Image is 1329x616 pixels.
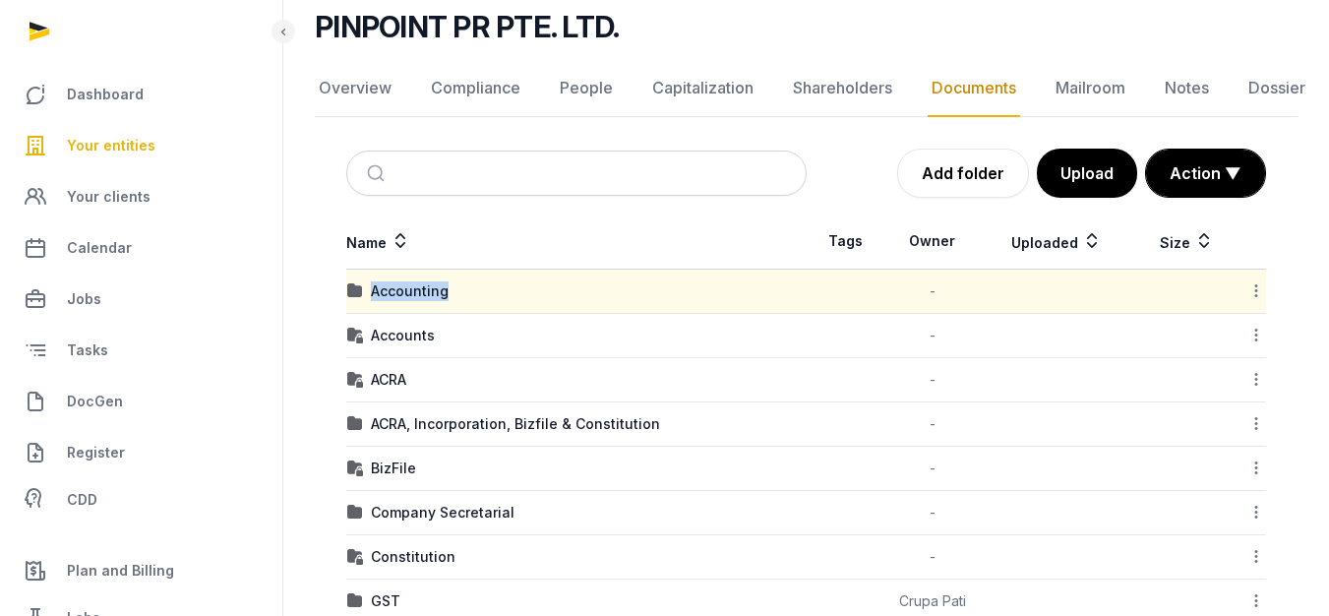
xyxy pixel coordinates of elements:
[884,447,979,491] td: -
[789,60,896,117] a: Shareholders
[884,214,979,270] th: Owner
[807,214,885,270] th: Tags
[928,60,1020,117] a: Documents
[67,559,174,583] span: Plan and Billing
[67,83,144,106] span: Dashboard
[884,402,979,447] td: -
[371,547,455,567] div: Constitution
[16,224,267,272] a: Calendar
[1037,149,1137,198] button: Upload
[371,503,514,523] div: Company Secretarial
[371,591,400,611] div: GST
[16,173,267,220] a: Your clients
[16,71,267,118] a: Dashboard
[347,328,363,343] img: folder-locked-icon.svg
[347,549,363,565] img: folder-locked-icon.svg
[67,390,123,413] span: DocGen
[315,60,1298,117] nav: Tabs
[347,461,363,476] img: folder-locked-icon.svg
[371,326,435,345] div: Accounts
[16,547,267,594] a: Plan and Billing
[371,281,449,301] div: Accounting
[347,372,363,388] img: folder-locked-icon.svg
[884,314,979,358] td: -
[67,441,125,464] span: Register
[67,488,97,512] span: CDD
[16,378,267,425] a: DocGen
[1244,60,1309,117] a: Dossier
[884,358,979,402] td: -
[371,414,660,434] div: ACRA, Incorporation, Bizfile & Constitution
[371,459,416,478] div: BizFile
[67,236,132,260] span: Calendar
[347,593,363,609] img: folder.svg
[67,185,151,209] span: Your clients
[16,276,267,323] a: Jobs
[315,9,619,44] h2: PINPOINT PR PTE. LTD.
[16,480,267,520] a: CDD
[371,370,406,390] div: ACRA
[1161,60,1213,117] a: Notes
[347,505,363,521] img: folder.svg
[427,60,524,117] a: Compliance
[67,134,155,157] span: Your entities
[16,429,267,476] a: Register
[1134,214,1239,270] th: Size
[347,283,363,299] img: folder.svg
[355,152,401,195] button: Submit
[67,287,101,311] span: Jobs
[556,60,617,117] a: People
[315,60,395,117] a: Overview
[1052,60,1129,117] a: Mailroom
[648,60,757,117] a: Capitalization
[16,122,267,169] a: Your entities
[884,270,979,314] td: -
[346,214,807,270] th: Name
[347,416,363,432] img: folder.svg
[67,339,108,362] span: Tasks
[1146,150,1265,197] button: Action ▼
[884,535,979,580] td: -
[980,214,1134,270] th: Uploaded
[897,149,1029,198] a: Add folder
[884,491,979,535] td: -
[16,327,267,374] a: Tasks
